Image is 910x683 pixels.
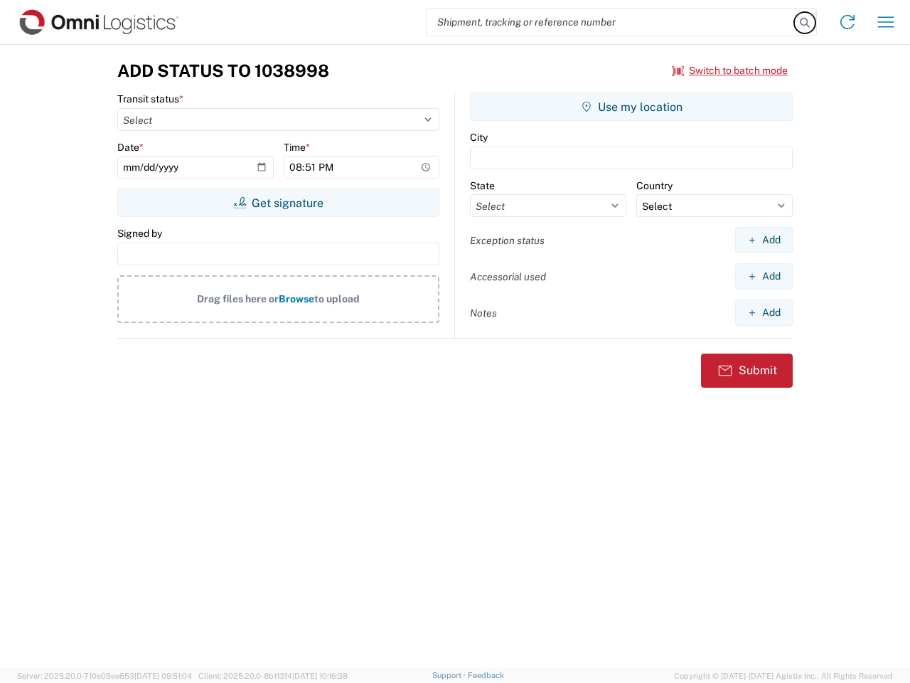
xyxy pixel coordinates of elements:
[117,60,329,81] h3: Add Status to 1038998
[735,227,793,253] button: Add
[701,354,793,388] button: Submit
[735,263,793,290] button: Add
[198,672,348,680] span: Client: 2025.20.0-8b113f4
[674,669,893,682] span: Copyright © [DATE]-[DATE] Agistix Inc., All Rights Reserved
[279,293,314,305] span: Browse
[284,141,310,154] label: Time
[197,293,279,305] span: Drag files here or
[117,141,144,154] label: Date
[470,270,546,283] label: Accessorial used
[470,307,497,319] label: Notes
[470,234,545,247] label: Exception status
[117,227,162,240] label: Signed by
[292,672,348,680] span: [DATE] 10:16:38
[314,293,360,305] span: to upload
[636,179,673,192] label: Country
[470,131,488,144] label: City
[470,92,793,121] button: Use my location
[134,672,192,680] span: [DATE] 09:51:04
[117,92,183,105] label: Transit status
[470,179,495,192] label: State
[468,671,504,679] a: Feedback
[672,59,788,83] button: Switch to batch mode
[117,189,439,217] button: Get signature
[432,671,468,679] a: Support
[735,300,793,326] button: Add
[427,9,795,36] input: Shipment, tracking or reference number
[17,672,192,680] span: Server: 2025.20.0-710e05ee653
